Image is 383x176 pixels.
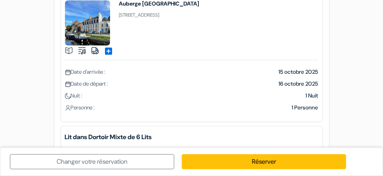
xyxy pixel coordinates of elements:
span: 16 octobre 2025 [279,80,318,87]
span: add_box [104,46,114,56]
span: Date de départ : [65,80,109,87]
img: truck.svg [91,47,99,55]
b: Lit dans Dortoir Mixte de 6 Lits [65,132,318,142]
span: Nuit : [65,92,83,99]
h4: Auberge [GEOGRAPHIC_DATA] [119,0,200,7]
img: book.svg [65,47,73,55]
img: calendar.svg [65,69,71,75]
img: user_icon.svg [65,105,71,111]
img: music.svg [78,47,86,55]
a: add_box [104,46,114,54]
span: 1 Nuit [306,92,318,99]
span: 1 Personne [292,104,318,111]
img: moon.svg [65,93,71,99]
a: Changer votre réservation [10,154,174,169]
img: calendar.svg [65,81,71,87]
small: [STREET_ADDRESS] [119,12,160,18]
span: Date d'arrivée : [65,68,106,75]
span: 15 octobre 2025 [279,68,318,75]
span: Personne : [65,104,95,111]
a: Réserver [182,154,346,169]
